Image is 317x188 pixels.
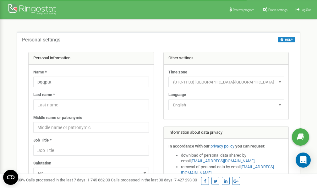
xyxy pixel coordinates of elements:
[33,145,149,156] input: Job Title
[235,144,265,148] strong: you can request:
[33,77,149,87] input: Name
[26,178,110,182] span: Calls processed in the last 7 days :
[171,78,282,87] span: (UTC-11:00) Pacific/Midway
[87,178,110,182] u: 1 745 662,00
[181,153,284,164] li: download of personal data shared by email ,
[171,101,282,110] span: English
[268,8,287,12] span: Profile settings
[3,170,18,185] button: Open CMP widget
[33,137,52,143] label: Job Title *
[36,169,147,178] span: Mr.
[301,8,311,12] span: Log Out
[233,8,254,12] span: Referral program
[33,69,47,75] label: Name *
[210,144,234,148] a: privacy policy
[168,99,284,110] span: English
[164,126,289,139] div: Information about data privacy
[174,178,197,182] u: 7 427 293,00
[168,144,210,148] strong: In accordance with our
[181,164,284,176] li: removal of personal data by email ,
[111,178,197,182] span: Calls processed in the last 30 days :
[33,92,55,98] label: Last name *
[33,122,149,133] input: Middle name or patronymic
[191,158,254,163] a: [EMAIL_ADDRESS][DOMAIN_NAME]
[278,37,295,42] button: HELP
[296,153,311,168] div: Open Intercom Messenger
[33,99,149,110] input: Last name
[168,77,284,87] span: (UTC-11:00) Pacific/Midway
[33,168,149,178] span: Mr.
[29,52,154,65] div: Personal information
[168,92,186,98] label: Language
[22,37,60,43] h5: Personal settings
[168,69,187,75] label: Time zone
[33,160,51,166] label: Salutation
[164,52,289,65] div: Other settings
[33,115,82,121] label: Middle name or patronymic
